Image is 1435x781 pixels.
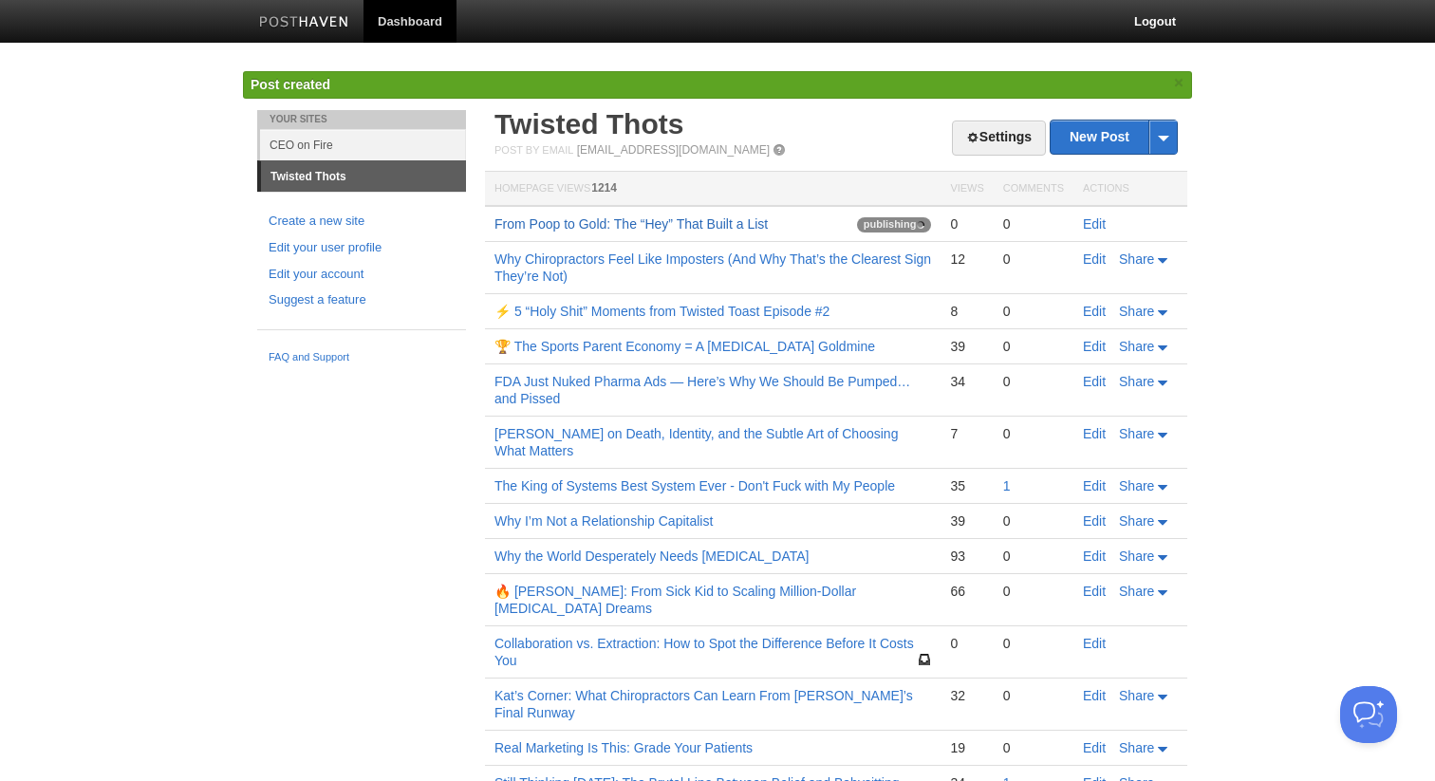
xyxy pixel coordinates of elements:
[577,143,770,157] a: [EMAIL_ADDRESS][DOMAIN_NAME]
[1119,339,1154,354] span: Share
[1003,512,1064,530] div: 0
[1003,583,1064,600] div: 0
[494,374,910,406] a: FDA Just Nuked Pharma Ads — Here’s Why We Should Be Pumped… and Pissed
[1119,251,1154,267] span: Share
[1083,584,1106,599] a: Edit
[857,217,932,232] span: publishing
[494,636,914,668] a: Collaboration vs. Extraction: How to Spot the Difference Before It Costs You
[1119,374,1154,389] span: Share
[1340,686,1397,743] iframe: Help Scout Beacon - Open
[269,212,455,232] a: Create a new site
[494,339,875,354] a: 🏆 The Sports Parent Economy = A [MEDICAL_DATA] Goldmine
[1083,549,1106,564] a: Edit
[494,478,895,493] a: The King of Systems Best System Ever - Don't Fuck with My People
[269,290,455,310] a: Suggest a feature
[1051,121,1177,154] a: New Post
[494,688,913,720] a: Kat’s Corner: What Chiropractors Can Learn From [PERSON_NAME]’s Final Runway
[950,215,983,232] div: 0
[591,181,617,195] span: 1214
[1119,513,1154,529] span: Share
[259,16,349,30] img: Posthaven-bar
[1003,303,1064,320] div: 0
[485,172,941,207] th: Homepage Views
[494,513,713,529] a: Why I’m Not a Relationship Capitalist
[1170,71,1187,95] a: ×
[950,477,983,494] div: 35
[1083,304,1106,319] a: Edit
[994,172,1073,207] th: Comments
[1083,251,1106,267] a: Edit
[1003,687,1064,704] div: 0
[269,238,455,258] a: Edit your user profile
[1003,425,1064,442] div: 0
[952,121,1046,156] a: Settings
[260,129,466,160] a: CEO on Fire
[1083,478,1106,493] a: Edit
[1119,478,1154,493] span: Share
[950,303,983,320] div: 8
[950,635,983,652] div: 0
[950,739,983,756] div: 19
[1003,548,1064,565] div: 0
[941,172,993,207] th: Views
[1003,373,1064,390] div: 0
[261,161,466,192] a: Twisted Thots
[494,144,573,156] span: Post by Email
[950,512,983,530] div: 39
[269,265,455,285] a: Edit your account
[1083,688,1106,703] a: Edit
[494,584,856,616] a: 🔥 [PERSON_NAME]: From Sick Kid to Scaling Million-Dollar [MEDICAL_DATA] Dreams
[1083,426,1106,441] a: Edit
[494,740,753,755] a: Real Marketing Is This: Grade Your Patients
[1083,740,1106,755] a: Edit
[494,216,768,232] a: From Poop to Gold: The “Hey” That Built a List
[1119,304,1154,319] span: Share
[950,373,983,390] div: 34
[1073,172,1187,207] th: Actions
[494,108,683,139] a: Twisted Thots
[494,251,931,284] a: Why Chiropractors Feel Like Imposters (And Why That’s the Clearest Sign They’re Not)
[917,221,924,229] img: loading-tiny-gray.gif
[251,77,330,92] span: Post created
[1003,478,1011,493] a: 1
[1119,584,1154,599] span: Share
[950,583,983,600] div: 66
[1003,739,1064,756] div: 0
[1003,635,1064,652] div: 0
[1083,374,1106,389] a: Edit
[1003,251,1064,268] div: 0
[1083,636,1106,651] a: Edit
[1083,513,1106,529] a: Edit
[257,110,466,129] li: Your Sites
[950,338,983,355] div: 39
[494,304,829,319] a: ⚡ 5 “Holy Shit” Moments from Twisted Toast Episode #2
[950,548,983,565] div: 93
[1083,339,1106,354] a: Edit
[950,687,983,704] div: 32
[1119,549,1154,564] span: Share
[494,426,898,458] a: [PERSON_NAME] on Death, Identity, and the Subtle Art of Choosing What Matters
[950,425,983,442] div: 7
[950,251,983,268] div: 12
[1083,216,1106,232] a: Edit
[1119,426,1154,441] span: Share
[1003,215,1064,232] div: 0
[1119,688,1154,703] span: Share
[1003,338,1064,355] div: 0
[269,349,455,366] a: FAQ and Support
[494,549,809,564] a: Why the World Desperately Needs [MEDICAL_DATA]
[1119,740,1154,755] span: Share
